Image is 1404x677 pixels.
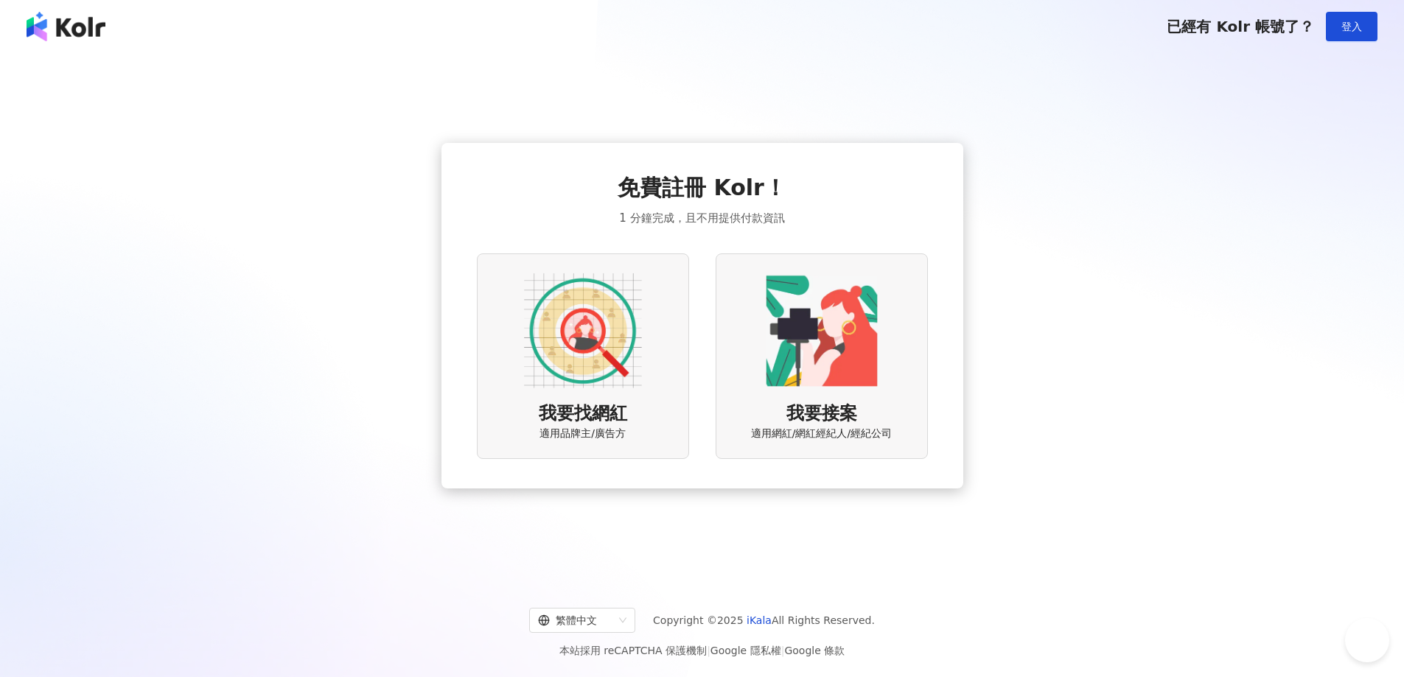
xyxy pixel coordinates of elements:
a: Google 隱私權 [710,645,781,656]
span: 1 分鐘完成，且不用提供付款資訊 [619,209,784,227]
a: iKala [747,614,772,626]
span: | [781,645,785,656]
span: | [707,645,710,656]
img: AD identity option [524,272,642,390]
button: 登入 [1326,12,1377,41]
span: 本站採用 reCAPTCHA 保護機制 [559,642,845,659]
span: 免費註冊 Kolr！ [618,172,786,203]
span: Copyright © 2025 All Rights Reserved. [653,611,875,629]
img: KOL identity option [763,272,881,390]
span: 登入 [1341,21,1362,32]
a: Google 條款 [784,645,845,656]
div: 繁體中文 [538,608,613,632]
img: logo [27,12,105,41]
span: 我要接案 [786,401,857,427]
span: 適用品牌主/廣告方 [539,427,626,441]
span: 我要找網紅 [539,401,627,427]
span: 已經有 Kolr 帳號了？ [1167,18,1314,35]
iframe: Help Scout Beacon - Open [1345,618,1389,662]
span: 適用網紅/網紅經紀人/經紀公司 [751,427,892,441]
